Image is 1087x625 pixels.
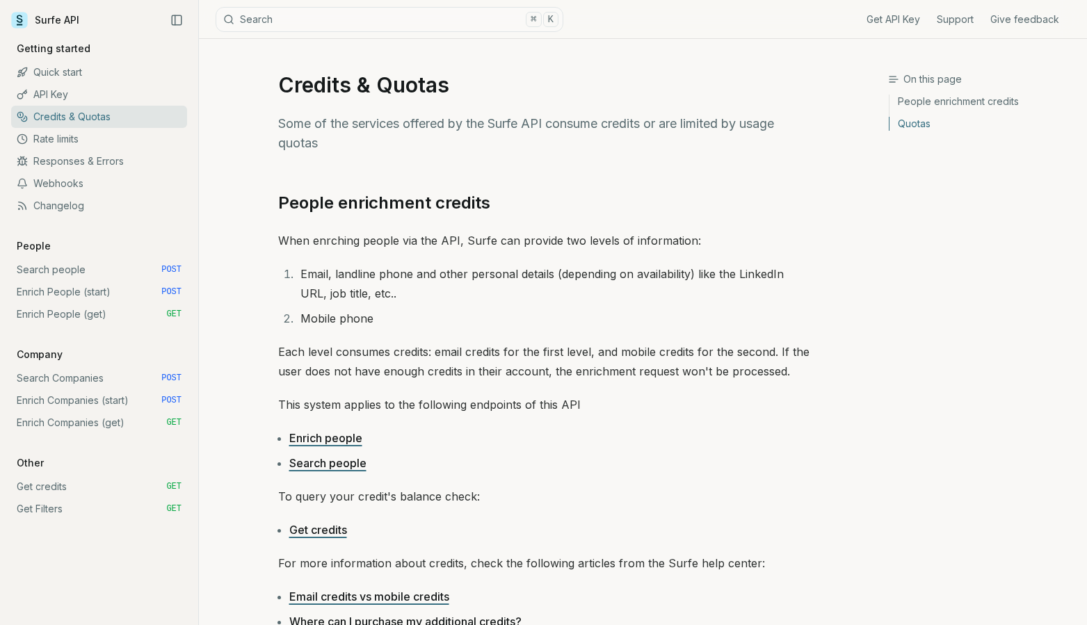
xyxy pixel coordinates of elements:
a: People enrichment credits [889,95,1076,113]
span: GET [166,309,182,320]
p: Each level consumes credits: email credits for the first level, and mobile credits for the second... [278,342,810,381]
p: This system applies to the following endpoints of this API [278,395,810,414]
a: Email credits vs mobile credits [289,590,449,603]
a: People enrichment credits [278,192,490,214]
a: API Key [11,83,187,106]
a: Enrich People (get) GET [11,303,187,325]
a: Get credits [289,523,347,537]
p: For more information about credits, check the following articles from the Surfe help center: [278,553,810,573]
p: When enrching people via the API, Surfe can provide two levels of information: [278,231,810,250]
kbd: K [543,12,558,27]
span: GET [166,503,182,514]
span: POST [161,286,182,298]
button: Search⌘K [216,7,563,32]
a: Get API Key [867,13,920,26]
a: Credits & Quotas [11,106,187,128]
p: To query your credit's balance check: [278,487,810,506]
a: Enrich people [289,431,362,445]
a: Enrich People (start) POST [11,281,187,303]
a: Quick start [11,61,187,83]
span: GET [166,417,182,428]
p: Getting started [11,42,96,56]
p: People [11,239,56,253]
a: Changelog [11,195,187,217]
a: Quotas [889,113,1076,131]
kbd: ⌘ [526,12,541,27]
p: Other [11,456,49,470]
span: GET [166,481,182,492]
span: POST [161,264,182,275]
a: Get Filters GET [11,498,187,520]
a: Enrich Companies (start) POST [11,389,187,412]
h1: Credits & Quotas [278,72,810,97]
p: Some of the services offered by the Surfe API consume credits or are limited by usage quotas [278,114,810,153]
a: Give feedback [990,13,1059,26]
span: POST [161,373,182,384]
a: Search people POST [11,259,187,281]
a: Search people [289,456,367,470]
a: Responses & Errors [11,150,187,172]
a: Rate limits [11,128,187,150]
a: Support [937,13,974,26]
a: Enrich Companies (get) GET [11,412,187,434]
a: Surfe API [11,10,79,31]
p: Company [11,348,68,362]
a: Get credits GET [11,476,187,498]
h3: On this page [888,72,1076,86]
button: Collapse Sidebar [166,10,187,31]
a: Search Companies POST [11,367,187,389]
li: Email, landline phone and other personal details (depending on availability) like the LinkedIn UR... [296,264,810,303]
li: Mobile phone [296,309,810,328]
span: POST [161,395,182,406]
a: Webhooks [11,172,187,195]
